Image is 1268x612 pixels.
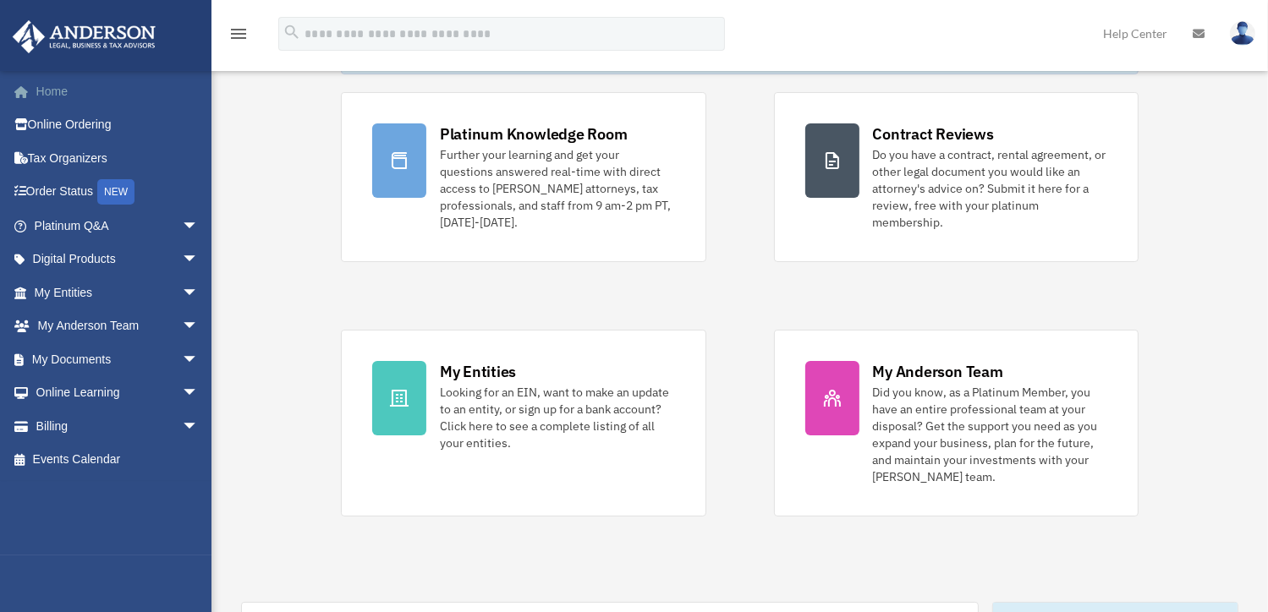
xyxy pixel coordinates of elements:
[182,276,216,310] span: arrow_drop_down
[182,309,216,344] span: arrow_drop_down
[440,384,675,451] div: Looking for an EIN, want to make an update to an entity, or sign up for a bank account? Click her...
[341,330,706,516] a: My Entities Looking for an EIN, want to make an update to an entity, or sign up for a bank accoun...
[12,309,224,343] a: My Anderson Teamarrow_drop_down
[341,92,706,262] a: Platinum Knowledge Room Further your learning and get your questions answered real-time with dire...
[873,146,1108,231] div: Do you have a contract, rental agreement, or other legal document you would like an attorney's ad...
[12,342,224,376] a: My Documentsarrow_drop_down
[12,108,224,142] a: Online Ordering
[228,24,249,44] i: menu
[12,443,224,477] a: Events Calendar
[1230,21,1255,46] img: User Pic
[8,20,161,53] img: Anderson Advisors Platinum Portal
[12,141,224,175] a: Tax Organizers
[12,175,224,210] a: Order StatusNEW
[873,123,994,145] div: Contract Reviews
[12,376,224,410] a: Online Learningarrow_drop_down
[440,361,516,382] div: My Entities
[12,409,224,443] a: Billingarrow_drop_down
[283,23,301,41] i: search
[873,361,1003,382] div: My Anderson Team
[774,92,1139,262] a: Contract Reviews Do you have a contract, rental agreement, or other legal document you would like...
[12,243,224,276] a: Digital Productsarrow_drop_down
[97,179,134,205] div: NEW
[774,330,1139,516] a: My Anderson Team Did you know, as a Platinum Member, you have an entire professional team at your...
[12,74,224,108] a: Home
[12,209,224,243] a: Platinum Q&Aarrow_drop_down
[182,409,216,444] span: arrow_drop_down
[182,209,216,243] span: arrow_drop_down
[440,146,675,231] div: Further your learning and get your questions answered real-time with direct access to [PERSON_NAM...
[182,376,216,411] span: arrow_drop_down
[228,30,249,44] a: menu
[182,243,216,277] span: arrow_drop_down
[182,342,216,377] span: arrow_drop_down
[873,384,1108,485] div: Did you know, as a Platinum Member, you have an entire professional team at your disposal? Get th...
[440,123,628,145] div: Platinum Knowledge Room
[12,276,224,309] a: My Entitiesarrow_drop_down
